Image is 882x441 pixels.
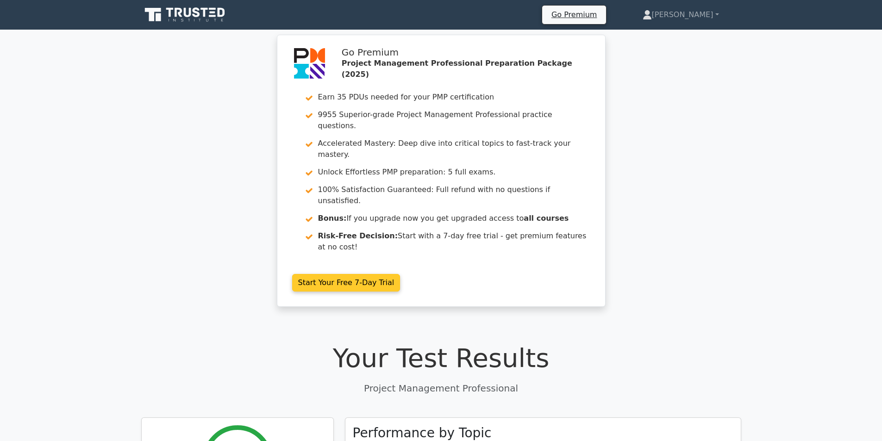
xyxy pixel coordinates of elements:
[353,425,492,441] h3: Performance by Topic
[141,342,741,373] h1: Your Test Results
[620,6,741,24] a: [PERSON_NAME]
[292,274,400,292] a: Start Your Free 7-Day Trial
[546,8,602,21] a: Go Premium
[141,381,741,395] p: Project Management Professional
